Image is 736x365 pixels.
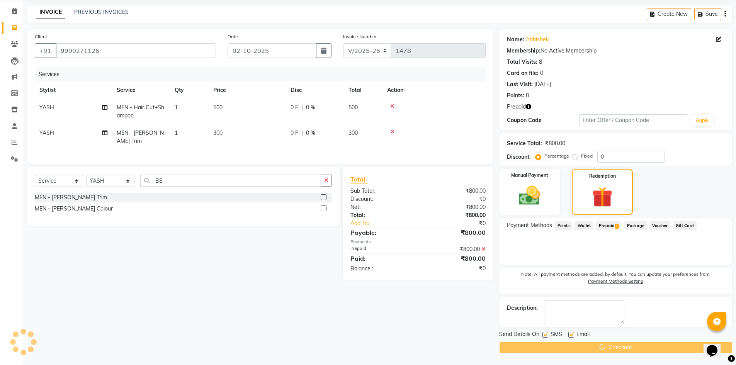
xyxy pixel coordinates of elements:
[691,115,713,126] button: Apply
[213,104,223,111] span: 500
[418,195,491,203] div: ₹0
[35,194,107,202] div: MEN - [PERSON_NAME] Trim
[39,129,54,136] span: YASH
[345,187,418,195] div: Sub Total:
[291,104,298,112] span: 0 F
[507,139,542,148] div: Service Total:
[673,221,697,230] span: Gift Card
[306,104,315,112] span: 0 %
[551,330,562,340] span: SMS
[694,8,721,20] button: Save
[596,221,621,230] span: Prepaid
[36,67,491,81] div: Services
[345,203,418,211] div: Net:
[301,104,303,112] span: |
[36,5,65,19] a: INVOICE
[704,334,728,357] iframe: chat widget
[507,221,552,229] span: Payment Methods
[35,81,112,99] th: Stylist
[615,224,619,229] span: 1
[507,153,531,161] div: Discount:
[345,254,418,263] div: Paid:
[647,8,691,20] button: Create New
[117,104,164,119] span: MEN - Hair Cut+Shampoo
[291,129,298,137] span: 0 F
[544,153,569,160] label: Percentage
[507,271,724,288] label: Note: All payment methods are added, by default. You can update your preferences from
[344,81,382,99] th: Total
[39,104,54,111] span: YASH
[348,129,358,136] span: 300
[286,81,344,99] th: Disc
[140,175,321,187] input: Search or Scan
[343,33,377,40] label: Invoice Number
[35,33,47,40] label: Client
[539,58,542,66] div: 8
[507,116,580,124] div: Coupon Code
[117,129,164,144] span: MEN - [PERSON_NAME] Trim
[507,92,524,100] div: Points:
[507,69,539,77] div: Card on file:
[345,265,418,273] div: Balance :
[301,129,303,137] span: |
[586,184,619,210] img: _gift.svg
[418,245,491,253] div: ₹800.00
[209,81,286,99] th: Price
[526,92,529,100] div: 0
[526,36,549,44] a: Abhishek
[507,47,541,55] div: Membership:
[345,228,418,237] div: Payable:
[418,211,491,219] div: ₹800.00
[507,103,526,111] span: Prepaid
[576,330,590,340] span: Email
[512,183,547,208] img: _cash.svg
[624,221,647,230] span: Package
[345,245,418,253] div: Prepaid
[175,104,178,111] span: 1
[499,330,539,340] span: Send Details On
[650,221,670,230] span: Voucher
[511,172,548,179] label: Manual Payment
[581,153,593,160] label: Fixed
[348,104,358,111] span: 500
[507,47,724,55] div: No Active Membership
[175,129,178,136] span: 1
[545,139,565,148] div: ₹800.00
[35,205,113,213] div: MEN - [PERSON_NAME] Colour
[418,265,491,273] div: ₹0
[345,195,418,203] div: Discount:
[579,114,688,126] input: Enter Offer / Coupon Code
[213,129,223,136] span: 300
[589,173,616,180] label: Redemption
[228,33,238,40] label: Date
[418,187,491,195] div: ₹800.00
[306,129,315,137] span: 0 %
[507,80,533,88] div: Last Visit:
[35,43,56,58] button: +91
[345,219,430,227] a: Add Tip
[430,219,491,227] div: ₹0
[56,43,216,58] input: Search by Name/Mobile/Email/Code
[112,81,170,99] th: Service
[507,304,538,312] div: Description:
[588,278,643,285] label: Payment Methods Setting
[507,36,524,44] div: Name:
[555,221,572,230] span: Points
[350,175,368,183] span: Total
[540,69,543,77] div: 0
[418,228,491,237] div: ₹800.00
[350,239,485,245] div: Payments
[382,81,486,99] th: Action
[534,80,551,88] div: [DATE]
[507,58,537,66] div: Total Visits:
[74,8,129,15] a: PREVIOUS INVOICES
[418,203,491,211] div: ₹800.00
[170,81,209,99] th: Qty
[345,211,418,219] div: Total:
[575,221,593,230] span: Wallet
[418,254,491,263] div: ₹800.00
